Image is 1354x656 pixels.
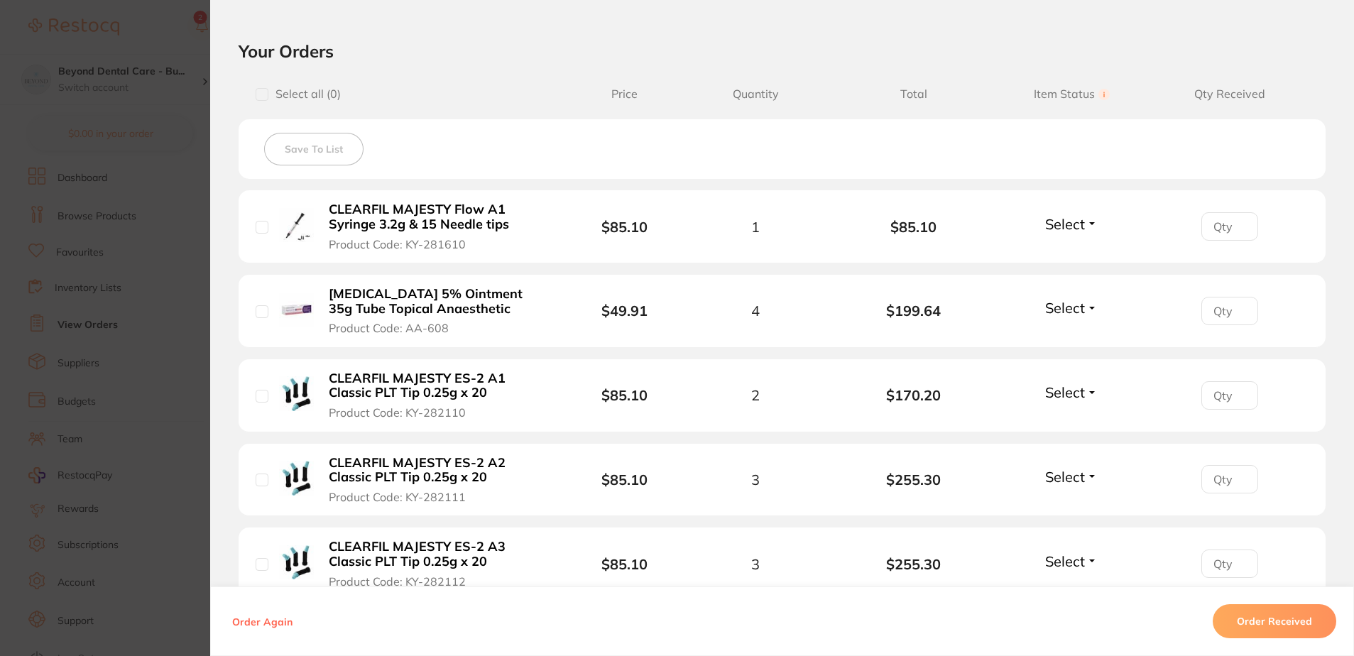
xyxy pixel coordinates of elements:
[1201,381,1258,410] input: Qty
[329,238,466,251] span: Product Code: KY-281610
[1201,297,1258,325] input: Qty
[1045,299,1085,317] span: Select
[324,539,550,589] button: CLEARFIL MAJESTY ES-2 A3 Classic PLT Tip 0.25g x 20 Product Code: KY-282112
[329,202,546,231] b: CLEARFIL MAJESTY Flow A1 Syringe 3.2g & 15 Needle tips
[1041,215,1102,233] button: Select
[1041,299,1102,317] button: Select
[751,387,760,403] span: 2
[751,471,760,488] span: 3
[324,455,550,505] button: CLEARFIL MAJESTY ES-2 A2 Classic PLT Tip 0.25g x 20 Product Code: KY-282111
[329,287,546,316] b: [MEDICAL_DATA] 5% Ointment 35g Tube Topical Anaesthetic
[835,219,993,235] b: $85.10
[279,461,314,496] img: CLEARFIL MAJESTY ES-2 A2 Classic PLT Tip 0.25g x 20
[835,302,993,319] b: $199.64
[1041,552,1102,570] button: Select
[228,615,297,628] button: Order Again
[329,575,466,588] span: Product Code: KY-282112
[279,293,314,327] img: XYLOCAINE 5% Ointment 35g Tube Topical Anaesthetic
[324,286,550,336] button: [MEDICAL_DATA] 5% Ointment 35g Tube Topical Anaesthetic Product Code: AA-608
[835,471,993,488] b: $255.30
[1213,604,1336,638] button: Order Received
[835,556,993,572] b: $255.30
[1201,465,1258,493] input: Qty
[601,555,648,573] b: $85.10
[329,491,466,503] span: Product Code: KY-282111
[601,218,648,236] b: $85.10
[1045,468,1085,486] span: Select
[572,87,677,101] span: Price
[329,456,546,485] b: CLEARFIL MAJESTY ES-2 A2 Classic PLT Tip 0.25g x 20
[601,302,648,319] b: $49.91
[268,87,341,101] span: Select all ( 0 )
[1201,212,1258,241] input: Qty
[751,302,760,319] span: 4
[279,376,314,411] img: CLEARFIL MAJESTY ES-2 A1 Classic PLT Tip 0.25g x 20
[677,87,834,101] span: Quantity
[751,556,760,572] span: 3
[601,386,648,404] b: $85.10
[239,40,1326,62] h2: Your Orders
[1201,550,1258,578] input: Qty
[329,540,546,569] b: CLEARFIL MAJESTY ES-2 A3 Classic PLT Tip 0.25g x 20
[329,371,546,400] b: CLEARFIL MAJESTY ES-2 A1 Classic PLT Tip 0.25g x 20
[601,471,648,488] b: $85.10
[329,406,466,419] span: Product Code: KY-282110
[324,202,550,251] button: CLEARFIL MAJESTY Flow A1 Syringe 3.2g & 15 Needle tips Product Code: KY-281610
[279,208,314,243] img: CLEARFIL MAJESTY Flow A1 Syringe 3.2g & 15 Needle tips
[1045,552,1085,570] span: Select
[279,545,314,580] img: CLEARFIL MAJESTY ES-2 A3 Classic PLT Tip 0.25g x 20
[993,87,1150,101] span: Item Status
[1151,87,1309,101] span: Qty Received
[1045,383,1085,401] span: Select
[835,87,993,101] span: Total
[1041,383,1102,401] button: Select
[1041,468,1102,486] button: Select
[324,371,550,420] button: CLEARFIL MAJESTY ES-2 A1 Classic PLT Tip 0.25g x 20 Product Code: KY-282110
[751,219,760,235] span: 1
[835,387,993,403] b: $170.20
[264,133,364,165] button: Save To List
[329,322,449,334] span: Product Code: AA-608
[1045,215,1085,233] span: Select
